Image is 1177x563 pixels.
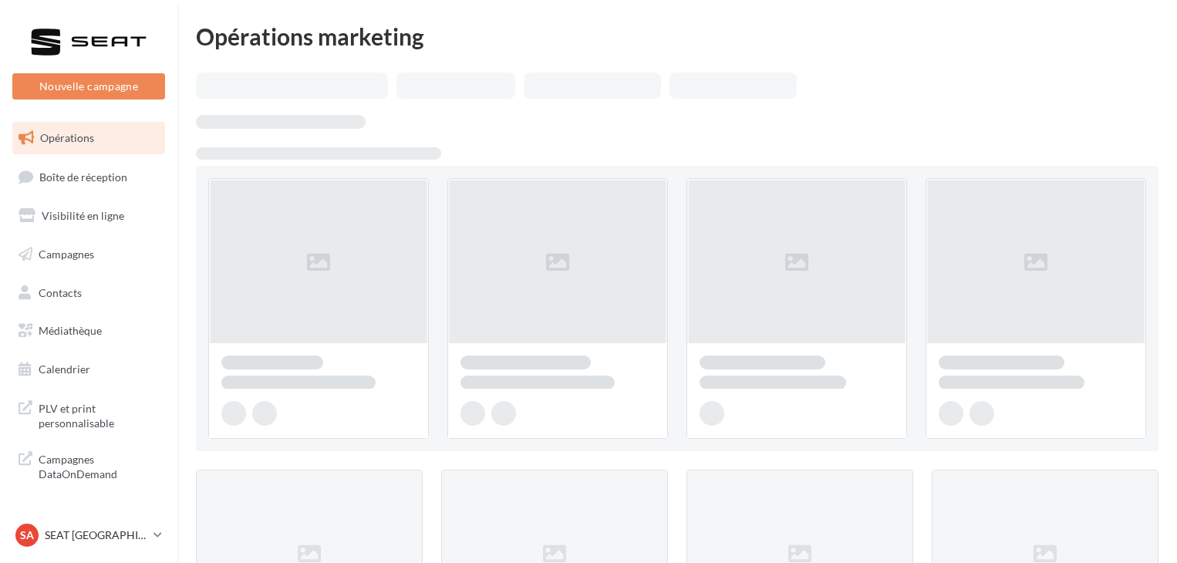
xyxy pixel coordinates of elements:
span: Médiathèque [39,324,102,337]
button: Nouvelle campagne [12,73,165,99]
a: Médiathèque [9,315,168,347]
a: PLV et print personnalisable [9,392,168,437]
span: Visibilité en ligne [42,209,124,222]
a: Campagnes [9,238,168,271]
a: Opérations [9,122,168,154]
a: Campagnes DataOnDemand [9,443,168,488]
p: SEAT [GEOGRAPHIC_DATA] [45,528,147,543]
a: Boîte de réception [9,160,168,194]
span: Calendrier [39,362,90,376]
a: Calendrier [9,353,168,386]
span: Campagnes DataOnDemand [39,449,159,482]
a: SA SEAT [GEOGRAPHIC_DATA] [12,521,165,550]
span: PLV et print personnalisable [39,398,159,431]
span: Boîte de réception [39,170,127,183]
a: Contacts [9,277,168,309]
a: Visibilité en ligne [9,200,168,232]
span: SA [20,528,34,543]
div: Opérations marketing [196,25,1158,48]
span: Contacts [39,285,82,298]
span: Opérations [40,131,94,144]
span: Campagnes [39,248,94,261]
